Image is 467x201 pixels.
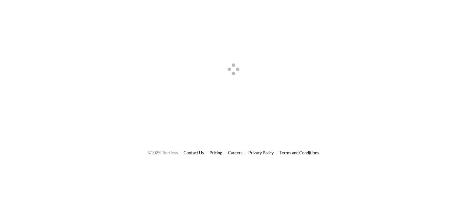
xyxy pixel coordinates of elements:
[210,150,222,155] a: Pricing
[279,150,319,155] a: Terms and Conditions
[228,150,243,155] a: Careers
[148,150,178,155] span: © 2025 Effortless
[184,150,204,155] a: Contact Us
[248,150,274,155] a: Privacy Policy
